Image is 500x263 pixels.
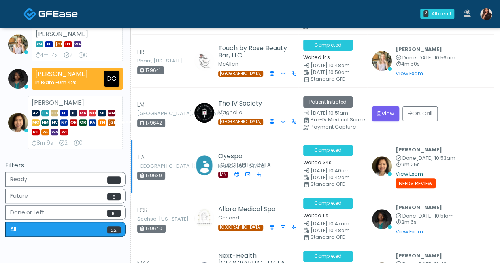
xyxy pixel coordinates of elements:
[372,209,392,229] img: Rukayat Bojuwon
[218,161,273,168] small: [GEOGRAPHIC_DATA]
[6,3,30,27] button: Open LiveChat chat widget
[137,111,181,116] small: [GEOGRAPHIC_DATA], [US_STATE]
[70,110,77,116] span: IL
[218,71,263,77] span: [GEOGRAPHIC_DATA]
[218,119,263,125] span: [GEOGRAPHIC_DATA]
[303,40,353,51] span: Completed
[396,62,455,67] small: 4m 50s
[45,41,53,47] span: FL
[311,125,370,129] div: Payment Capture
[303,145,353,156] span: Completed
[137,206,148,215] span: LCR
[137,164,181,168] small: [GEOGRAPHIC_DATA][PERSON_NAME], [US_STATE]
[311,62,350,69] span: [DATE] 10:48am
[372,156,392,176] img: Shu Dong
[396,55,455,61] small: Completed at
[137,153,146,162] span: TAI
[5,222,126,237] button: All22
[396,170,423,177] a: View Exam
[303,96,353,108] span: Patient Initiated
[396,220,454,225] small: 2m 6s
[218,172,228,178] span: MN
[8,69,28,89] img: Rukayat Bojuwon
[402,106,438,121] button: On Call
[311,117,370,122] div: Pre-IV Medical Screening
[35,69,88,78] strong: [PERSON_NAME]
[137,225,166,233] div: 179640
[416,155,455,161] span: [DATE] 10:53am
[51,110,58,116] span: CO
[23,8,36,21] img: Docovia
[23,1,78,26] a: Docovia
[396,252,442,259] b: [PERSON_NAME]
[70,119,77,126] span: OH
[36,41,43,47] span: CA
[108,119,115,126] span: [GEOGRAPHIC_DATA]
[89,110,96,116] span: MD
[41,119,49,126] span: NM
[51,129,58,135] span: WA
[311,182,370,187] div: Standard GFE
[5,172,126,187] button: Ready1
[396,156,455,161] small: Completed at
[137,172,165,180] div: 179639
[64,51,72,59] div: Exams Completed
[32,110,40,116] span: AZ
[79,51,87,59] div: Extended Exams
[311,220,349,227] span: [DATE] 10:47am
[396,162,455,167] small: 9m 25s
[8,113,28,132] img: Shu Dong
[218,153,273,160] h5: Oyespa
[194,51,214,71] img: Rosa Hernandez
[5,205,126,220] button: Done or Left10
[137,119,165,127] div: 179642
[303,175,362,180] small: Scheduled Time
[5,162,126,169] h5: Filters
[194,155,214,175] img: Hitesh Soneji
[415,6,459,22] a: 0 All clear!
[416,212,454,219] span: [DATE] 10:51am
[32,139,53,147] div: Average Review Time
[55,41,62,47] span: [GEOGRAPHIC_DATA]
[36,29,88,38] strong: [PERSON_NAME]
[59,139,68,147] div: Exams Completed
[32,98,84,107] strong: [PERSON_NAME]
[402,54,416,61] span: Done
[60,119,68,126] span: NY
[79,119,87,126] span: OR
[423,10,428,17] div: 0
[218,61,238,67] small: McAllen
[64,41,72,47] span: UT
[5,189,126,203] button: Future8
[402,212,416,219] span: Done
[311,235,370,240] div: Standard GFE
[218,206,287,213] h5: Allora Medical Spa
[303,221,362,227] small: Date Created
[107,226,121,233] span: 22
[79,110,87,116] span: MA
[311,174,350,181] span: [DATE] 10:42am
[303,251,353,262] span: Completed
[432,10,451,17] div: All clear!
[89,119,96,126] span: PA
[137,217,181,221] small: Sachse, [US_STATE]
[104,71,119,87] div: DC
[218,45,287,59] h5: Touch by Rose Beauty Bar, LLC
[311,77,370,81] div: Standard GFE
[311,110,348,116] span: [DATE] 10:51am
[218,109,242,115] small: Magnolia
[58,79,77,86] span: 0m 42s
[107,210,121,217] span: 10
[32,119,40,126] span: MO
[303,54,330,61] small: Waited 14s
[416,54,455,61] span: [DATE] 10:56am
[98,119,106,126] span: TN
[137,59,181,63] small: Pharr, [US_STATE]
[41,110,49,116] span: CA
[218,214,239,221] small: Garland
[396,228,423,235] a: View Exam
[32,129,40,135] span: UT
[38,10,78,18] img: Docovia
[396,204,442,211] b: [PERSON_NAME]
[74,139,83,147] div: Extended Exams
